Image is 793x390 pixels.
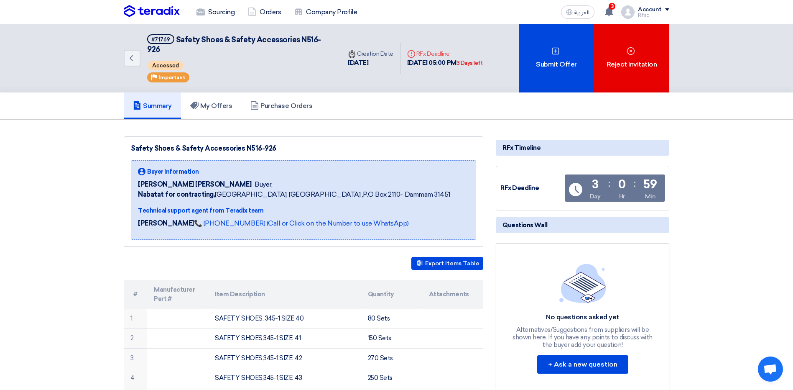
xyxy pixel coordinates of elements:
td: 4 [124,368,147,388]
div: 3 Days left [456,59,483,67]
a: Summary [124,92,181,119]
a: Purchase Orders [241,92,321,119]
span: Accessed [148,61,183,70]
span: العربية [574,10,589,15]
div: Reject Invitation [594,24,669,92]
span: [PERSON_NAME] [PERSON_NAME] [138,180,251,190]
div: [DATE] 05:00 PM [407,58,483,68]
div: Alternatives/Suggestions from suppliers will be shown here, If you have any points to discuss wit... [512,326,654,349]
div: 3 [592,179,599,190]
img: profile_test.png [621,5,635,19]
div: Day [590,192,601,201]
div: #71769 [151,37,170,42]
span: [GEOGRAPHIC_DATA], [GEOGRAPHIC_DATA] ,P.O Box 2110- Dammam 31451 [138,190,451,200]
td: SAFETY SHOES,345-1,SIZE: 43 [208,368,361,388]
h5: Purchase Orders [250,102,312,110]
td: 80 Sets [361,309,422,328]
div: 59 [643,179,657,190]
span: Safety Shoes & Safety Accessories N516-926 [147,35,321,54]
td: 250 Sets [361,368,422,388]
td: 1 [124,309,147,328]
th: Attachments [422,280,483,309]
h5: Summary [133,102,172,110]
div: 0 [618,179,626,190]
th: Quantity [361,280,422,309]
th: Manufacturer Part # [147,280,208,309]
td: 3 [124,348,147,368]
a: My Offers [181,92,242,119]
img: Teradix logo [124,5,180,18]
span: Important [158,74,185,80]
div: RFx Deadline [500,183,563,193]
img: empty_state_list.svg [559,264,606,303]
b: Nabatat for contracting, [138,190,215,198]
div: Rifad [638,13,669,18]
h5: Safety Shoes & Safety Accessories N516-926 [147,34,331,55]
div: No questions asked yet [512,313,654,322]
td: SAFETY SHOES,345-1,SIZE: 41 [208,328,361,349]
a: 📞 [PHONE_NUMBER] (Call or Click on the Number to use WhatsApp) [194,219,409,227]
span: Buyer, [255,180,272,190]
div: Creation Date [348,49,393,58]
div: RFx Deadline [407,49,483,58]
button: + Ask a new question [537,355,628,374]
div: Account [638,6,662,13]
div: Safety Shoes & Safety Accessories N516-926 [131,144,476,154]
div: RFx Timeline [496,140,669,156]
h5: My Offers [190,102,232,110]
strong: [PERSON_NAME] [138,219,194,227]
button: العربية [561,5,594,19]
td: SAFETY SHOES, 345-1 SIZE 40 [208,309,361,328]
div: Submit Offer [519,24,594,92]
span: 3 [609,3,615,10]
div: : [608,176,610,191]
div: Min [645,192,656,201]
div: Technical support agent from Teradix team [138,206,451,215]
a: Company Profile [288,3,364,21]
td: 270 Sets [361,348,422,368]
div: Open chat [758,357,783,382]
th: Item Description [208,280,361,309]
th: # [124,280,147,309]
a: Orders [241,3,288,21]
span: Questions Wall [502,221,547,230]
td: 2 [124,328,147,349]
td: 150 Sets [361,328,422,349]
div: Hr [619,192,625,201]
div: : [634,176,636,191]
div: [DATE] [348,58,393,68]
span: Buyer Information [147,167,199,176]
td: SAFETY SHOES,345-1,SIZE: 42 [208,348,361,368]
button: Export Items Table [411,257,483,270]
a: Sourcing [190,3,241,21]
